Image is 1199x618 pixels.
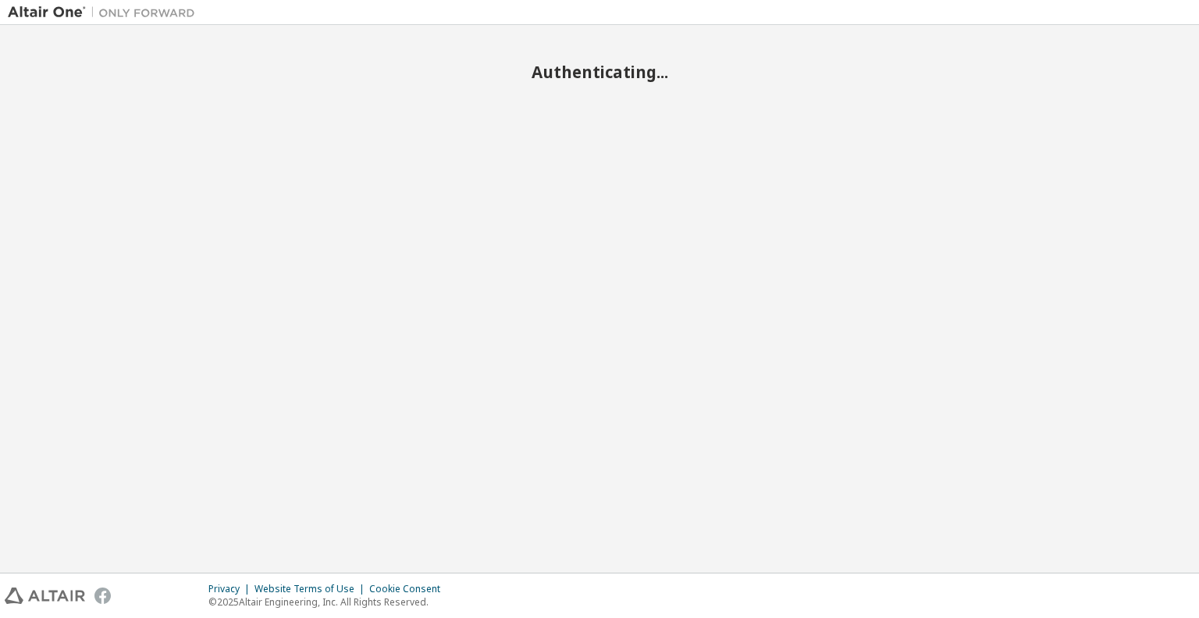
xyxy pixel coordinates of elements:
p: © 2025 Altair Engineering, Inc. All Rights Reserved. [208,595,450,609]
h2: Authenticating... [8,62,1191,82]
img: altair_logo.svg [5,588,85,604]
div: Cookie Consent [369,583,450,595]
div: Privacy [208,583,254,595]
img: Altair One [8,5,203,20]
img: facebook.svg [94,588,111,604]
div: Website Terms of Use [254,583,369,595]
